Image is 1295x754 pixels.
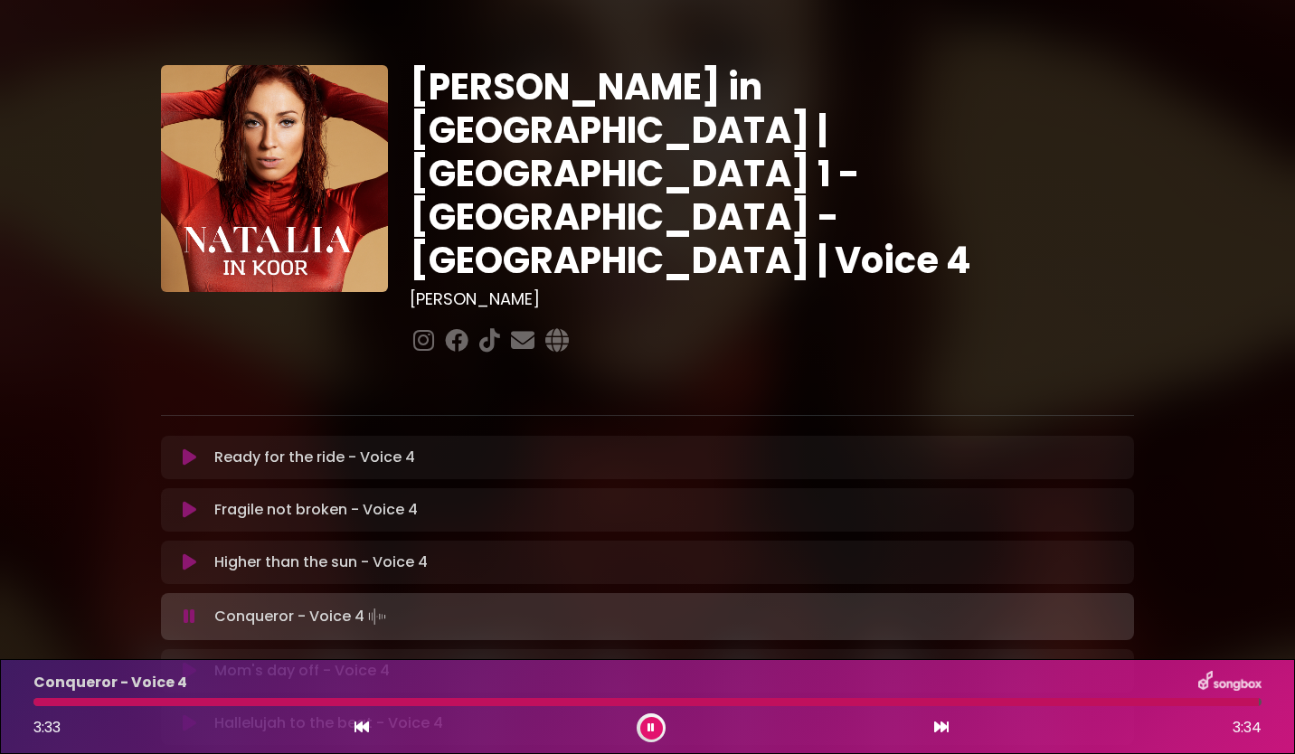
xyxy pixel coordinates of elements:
[1233,717,1262,739] span: 3:34
[214,604,390,629] p: Conqueror - Voice 4
[1198,671,1262,694] img: songbox-logo-white.png
[364,604,390,629] img: waveform4.gif
[161,65,388,292] img: YTVS25JmS9CLUqXqkEhs
[214,551,428,573] p: Higher than the sun - Voice 4
[33,672,187,693] p: Conqueror - Voice 4
[214,447,415,468] p: Ready for the ride - Voice 4
[410,289,1134,309] h3: [PERSON_NAME]
[410,65,1134,282] h1: [PERSON_NAME] in [GEOGRAPHIC_DATA] | [GEOGRAPHIC_DATA] 1 - [GEOGRAPHIC_DATA] - [GEOGRAPHIC_DATA] ...
[33,717,61,738] span: 3:33
[214,499,418,521] p: Fragile not broken - Voice 4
